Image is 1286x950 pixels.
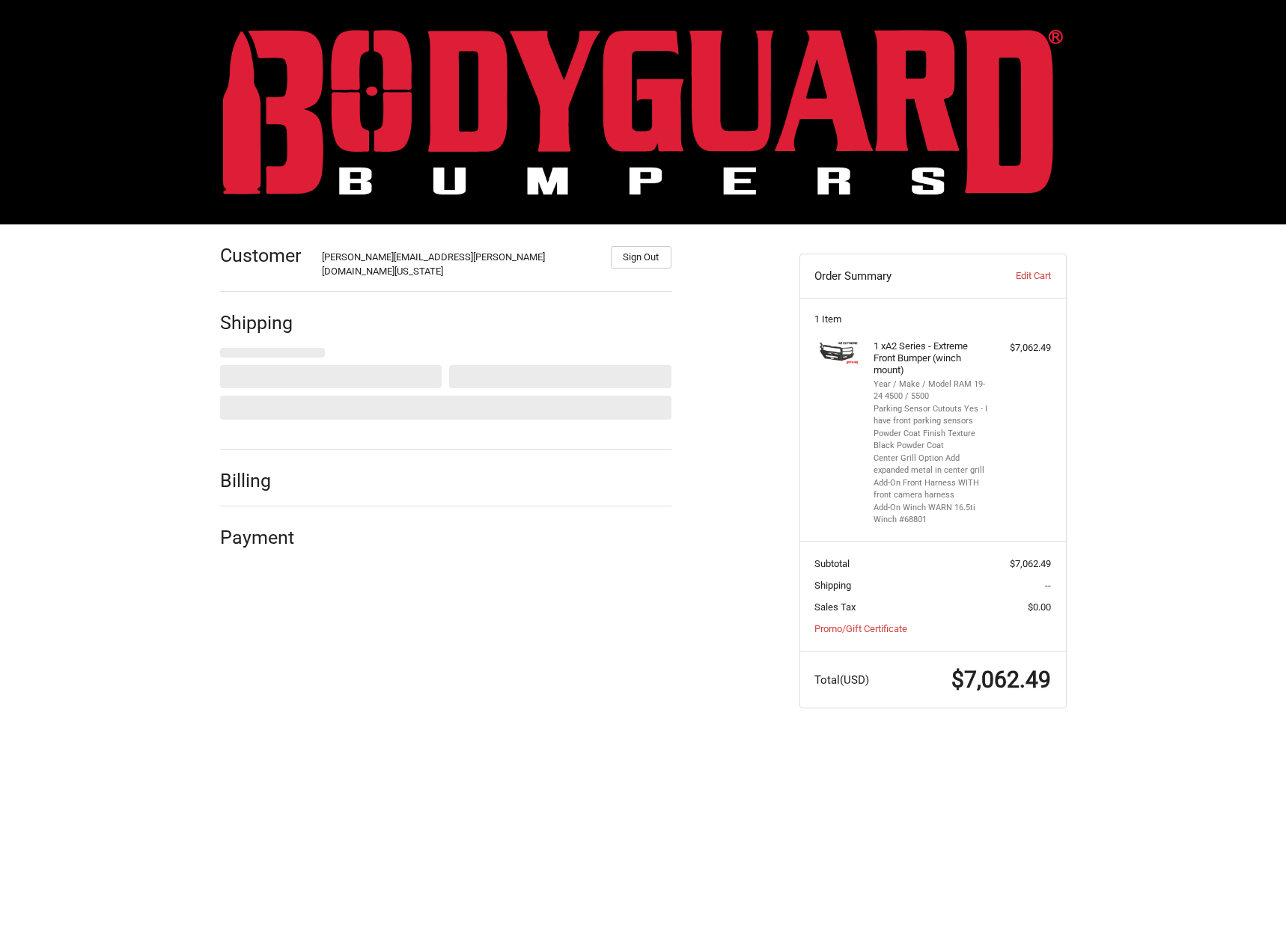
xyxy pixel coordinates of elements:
span: $0.00 [1028,601,1051,613]
li: Powder Coat Finish Texture Black Powder Coat [874,428,988,453]
span: $7,062.49 [951,666,1051,693]
button: Sign Out [611,246,671,269]
span: $7,062.49 [1010,558,1051,569]
li: Add-On Front Harness WITH front camera harness [874,477,988,502]
a: Edit Cart [977,269,1051,284]
h4: 1 x A2 Series - Extreme Front Bumper (winch mount) [874,340,988,377]
span: Shipping [814,580,851,591]
li: Center Grill Option Add expanded metal in center grill [874,453,988,477]
a: Promo/Gift Certificate [814,623,907,634]
h2: Customer [220,244,308,267]
iframe: Chat Widget [1211,878,1286,950]
span: Total (USD) [814,673,869,687]
span: Subtotal [814,558,850,569]
span: -- [1045,580,1051,591]
h3: 1 Item [814,313,1051,325]
h2: Billing [220,469,308,492]
img: BODYGUARD BUMPERS [223,29,1063,194]
h2: Payment [220,526,308,549]
h3: Order Summary [814,269,977,284]
div: $7,062.49 [992,340,1051,355]
li: Year / Make / Model RAM 19-24 4500 / 5500 [874,379,988,403]
li: Parking Sensor Cutouts Yes - I have front parking sensors [874,403,988,428]
div: [PERSON_NAME][EMAIL_ADDRESS][PERSON_NAME][DOMAIN_NAME][US_STATE] [322,250,596,279]
h2: Shipping [220,311,308,334]
li: Add-On Winch WARN 16.5ti Winch #68801 [874,502,988,527]
span: Sales Tax [814,601,856,613]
